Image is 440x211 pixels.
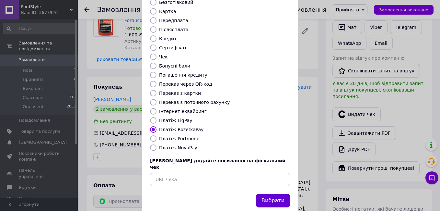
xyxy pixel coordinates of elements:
[159,72,207,78] label: Погашення кредиту
[159,118,192,123] label: Платіж LiqPay
[150,173,290,186] input: URL чека
[159,109,207,114] label: Інтернет еквайринг
[150,158,285,170] span: [PERSON_NAME] додайте посилання на фіскальний чек
[256,194,290,208] button: Вибрати
[159,127,203,132] label: Платіж RozetkaPay
[159,18,188,23] label: Передплата
[159,91,201,96] label: Переказ з картки
[159,54,168,59] label: Чек
[159,9,176,14] label: Картка
[159,81,212,87] label: Переказ через QR-код
[159,63,190,68] label: Бонусні бали
[159,136,200,141] label: Платіж Portmone
[159,45,187,50] label: Сертифікат
[159,145,197,150] label: Платіж NovaPay
[159,36,177,41] label: Кредит
[159,27,189,32] label: Післясплата
[159,100,230,105] label: Переказ з поточного рахунку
